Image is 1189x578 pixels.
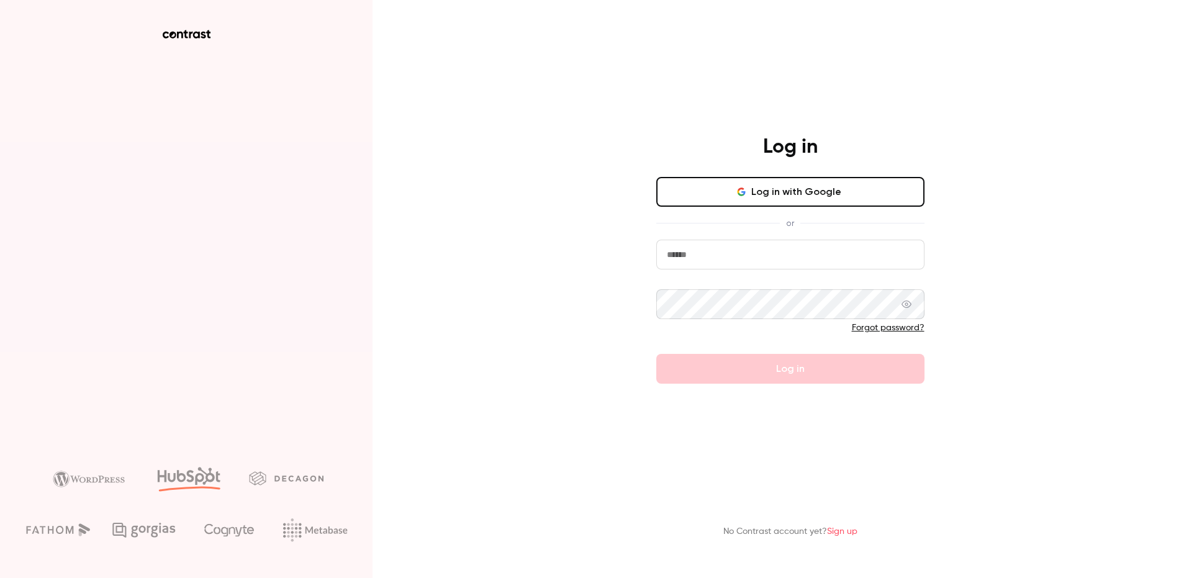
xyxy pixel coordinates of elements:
[852,323,925,332] a: Forgot password?
[827,527,857,536] a: Sign up
[249,471,323,485] img: decagon
[656,177,925,207] button: Log in with Google
[780,217,800,230] span: or
[763,135,818,160] h4: Log in
[723,525,857,538] p: No Contrast account yet?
